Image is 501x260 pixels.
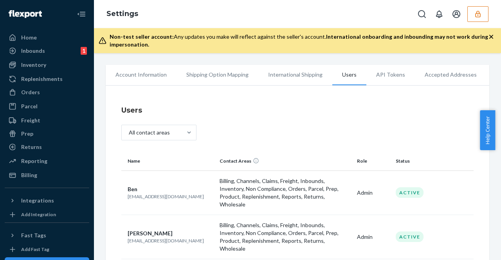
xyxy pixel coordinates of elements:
[121,105,474,115] h4: Users
[258,65,332,84] li: International Shipping
[21,143,42,151] div: Returns
[81,47,87,55] div: 1
[5,73,89,85] a: Replenishments
[5,194,89,207] button: Integrations
[5,155,89,167] a: Reporting
[5,127,89,140] a: Prep
[5,86,89,99] a: Orders
[128,230,173,237] span: [PERSON_NAME]
[21,171,37,179] div: Billing
[449,6,464,22] button: Open account menu
[431,6,447,22] button: Open notifications
[21,88,40,96] div: Orders
[396,187,424,198] div: Active
[21,130,33,138] div: Prep
[21,231,46,239] div: Fast Tags
[106,65,177,84] li: Account Information
[5,229,89,242] button: Fast Tags
[220,221,351,253] p: Billing, Channels, Claims, Freight, Inbounds, Inventory, Non Compliance, Orders, Parcel, Prep, Pr...
[396,231,424,242] div: Active
[354,215,393,259] td: Admin
[21,47,45,55] div: Inbounds
[21,61,46,69] div: Inventory
[128,237,213,244] p: [EMAIL_ADDRESS][DOMAIN_NAME]
[21,117,40,124] div: Freight
[128,193,213,200] p: [EMAIL_ADDRESS][DOMAIN_NAME]
[366,65,415,84] li: API Tokens
[354,152,393,170] th: Role
[5,31,89,44] a: Home
[21,75,63,83] div: Replenishments
[110,33,174,40] span: Non-test seller account:
[414,6,430,22] button: Open Search Box
[451,237,493,256] iframe: Opens a widget where you can chat to one of our agents
[5,245,89,254] a: Add Fast Tag
[100,3,144,25] ol: breadcrumbs
[480,110,495,150] button: Help Center
[5,210,89,219] a: Add Integration
[21,34,37,41] div: Home
[5,100,89,113] a: Parcel
[5,141,89,153] a: Returns
[21,211,56,218] div: Add Integration
[5,114,89,127] a: Freight
[177,65,258,84] li: Shipping Option Mapping
[415,65,487,84] li: Accepted Addresses
[220,177,351,208] p: Billing, Channels, Claims, Freight, Inbounds, Inventory, Non Compliance, Orders, Parcel, Prep, Pr...
[21,102,38,110] div: Parcel
[332,65,366,85] li: Users
[121,152,216,170] th: Name
[9,10,42,18] img: Flexport logo
[5,59,89,71] a: Inventory
[110,33,488,48] div: Any updates you make will reflect against the seller's account.
[5,169,89,181] a: Billing
[129,129,170,136] div: All contact areas
[128,186,137,192] span: Ben
[21,157,47,165] div: Reporting
[5,45,89,57] a: Inbounds1
[21,246,49,253] div: Add Fast Tag
[21,197,54,204] div: Integrations
[106,9,138,18] a: Settings
[74,6,89,22] button: Close Navigation
[393,152,449,170] th: Status
[354,170,393,215] td: Admin
[216,152,354,170] th: Contact Areas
